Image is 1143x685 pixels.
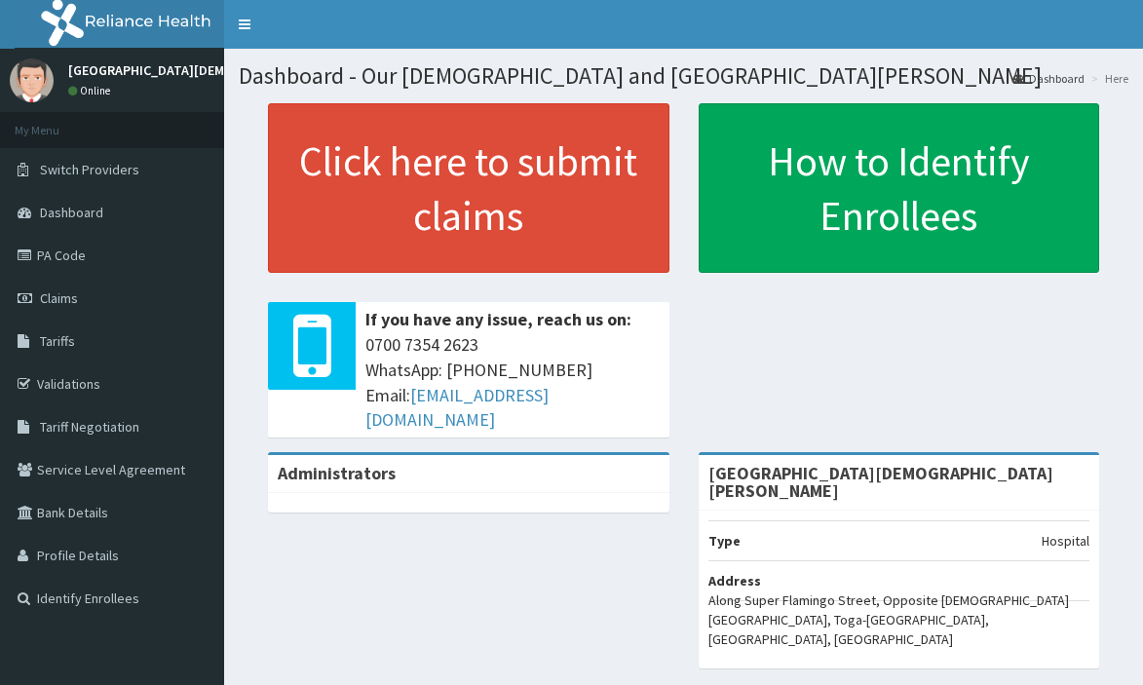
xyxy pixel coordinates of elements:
span: Tariffs [40,332,75,350]
b: If you have any issue, reach us on: [365,308,631,330]
img: User Image [10,58,54,102]
a: Dashboard [1012,70,1085,87]
span: Claims [40,289,78,307]
a: [EMAIL_ADDRESS][DOMAIN_NAME] [365,384,549,432]
b: Address [708,572,761,590]
b: Administrators [278,462,396,484]
span: Tariff Negotiation [40,418,139,436]
h1: Dashboard - Our [DEMOGRAPHIC_DATA] and [GEOGRAPHIC_DATA][PERSON_NAME] [239,63,1128,89]
a: Online [68,84,115,97]
b: Type [708,532,741,550]
a: How to Identify Enrollees [699,103,1100,273]
span: 0700 7354 2623 WhatsApp: [PHONE_NUMBER] Email: [365,332,660,433]
p: Along Super Flamingo Street, Opposite [DEMOGRAPHIC_DATA][GEOGRAPHIC_DATA], Toga-[GEOGRAPHIC_DATA]... [708,590,1090,649]
strong: [GEOGRAPHIC_DATA][DEMOGRAPHIC_DATA][PERSON_NAME] [708,462,1053,502]
span: Dashboard [40,204,103,221]
p: Hospital [1042,531,1089,551]
li: Here [1086,70,1128,87]
p: [GEOGRAPHIC_DATA][DEMOGRAPHIC_DATA][PERSON_NAME] [68,63,428,77]
a: Click here to submit claims [268,103,669,273]
span: Switch Providers [40,161,139,178]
